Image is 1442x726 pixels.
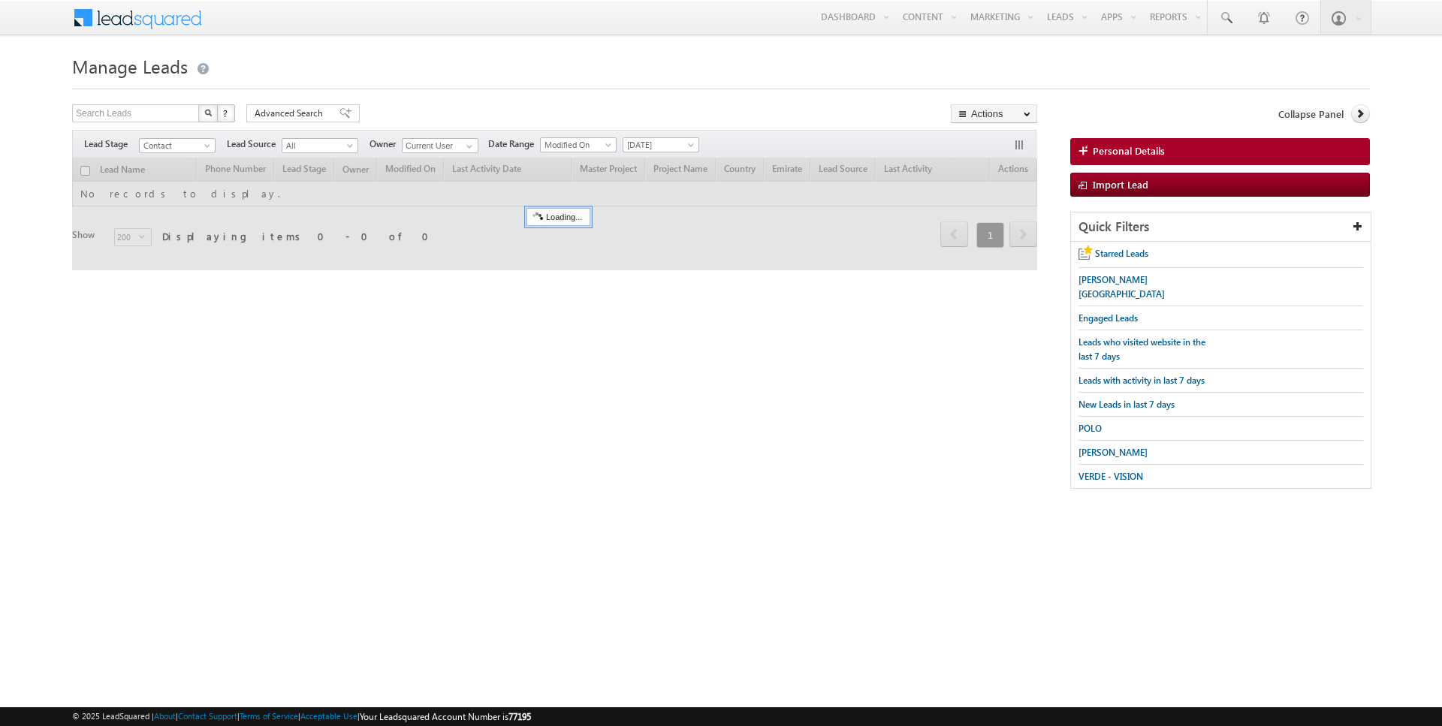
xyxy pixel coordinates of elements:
[623,138,695,152] span: [DATE]
[508,711,531,722] span: 77195
[1078,375,1205,386] span: Leads with activity in last 7 days
[1078,312,1138,324] span: Engaged Leads
[458,139,477,154] a: Show All Items
[1078,336,1205,362] span: Leads who visited website in the last 7 days
[1078,471,1143,482] span: VERDE - VISION
[1071,212,1371,242] div: Quick Filters
[1278,107,1344,121] span: Collapse Panel
[1078,447,1148,458] span: [PERSON_NAME]
[204,109,212,116] img: Search
[84,137,139,151] span: Lead Stage
[1070,138,1370,165] a: Personal Details
[488,137,540,151] span: Date Range
[951,104,1037,123] button: Actions
[282,139,354,152] span: All
[541,138,612,152] span: Modified On
[1078,423,1102,434] span: POLO
[1095,248,1148,259] span: Starred Leads
[623,137,699,152] a: [DATE]
[1078,399,1175,410] span: New Leads in last 7 days
[227,137,282,151] span: Lead Source
[240,711,298,721] a: Terms of Service
[139,138,216,153] a: Contact
[1093,144,1165,158] span: Personal Details
[1078,274,1165,300] span: [PERSON_NAME][GEOGRAPHIC_DATA]
[72,709,531,724] span: © 2025 LeadSquared | | | | |
[1093,178,1148,191] span: Import Lead
[154,711,176,721] a: About
[402,138,478,153] input: Type to Search
[178,711,237,721] a: Contact Support
[300,711,357,721] a: Acceptable Use
[72,54,188,78] span: Manage Leads
[217,104,235,122] button: ?
[255,107,327,120] span: Advanced Search
[526,208,590,226] div: Loading...
[360,711,531,722] span: Your Leadsquared Account Number is
[540,137,617,152] a: Modified On
[370,137,402,151] span: Owner
[282,138,358,153] a: All
[223,107,230,119] span: ?
[140,139,211,152] span: Contact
